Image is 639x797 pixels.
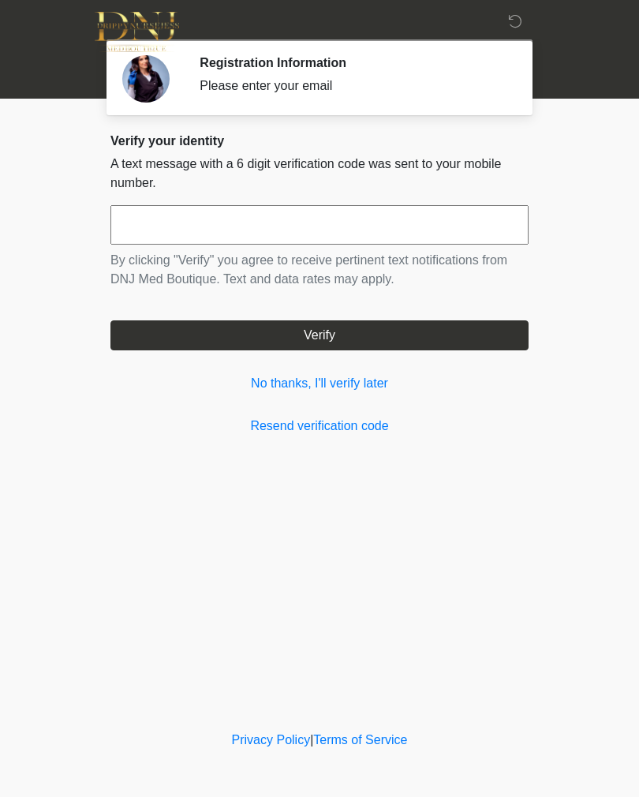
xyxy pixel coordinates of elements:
a: Terms of Service [313,733,407,746]
p: By clicking "Verify" you agree to receive pertinent text notifications from DNJ Med Boutique. Tex... [110,251,529,289]
a: No thanks, I'll verify later [110,374,529,393]
a: | [310,733,313,746]
p: A text message with a 6 digit verification code was sent to your mobile number. [110,155,529,193]
div: Please enter your email [200,77,505,95]
h2: Verify your identity [110,133,529,148]
img: Agent Avatar [122,55,170,103]
button: Verify [110,320,529,350]
a: Resend verification code [110,417,529,436]
a: Privacy Policy [232,733,311,746]
img: DNJ Med Boutique Logo [95,12,179,52]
